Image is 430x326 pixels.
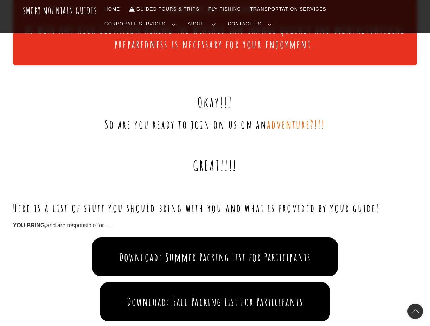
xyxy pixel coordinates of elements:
[102,17,181,31] a: Corporate Services
[13,157,417,174] h1: GREAT!!!!
[267,117,325,131] span: adventure?!!!
[21,22,409,51] h2: As with any high elevation hiking the weather can change quickly and mental\physical preparedness...
[100,282,330,321] button: Download: Fall Packing List for Participants
[206,2,244,17] a: Fly Fishing
[13,117,417,132] h2: So are you ready to join on us on an
[248,2,329,17] a: Transportation Services
[13,201,417,215] h2: Here is a list of stuff you should bring with you and what is provided by your guide!
[13,221,417,230] p: and are responsible for …
[100,294,330,309] a: Download: Fall Packing List for Participants
[126,2,202,17] a: Guided Tours & Trips
[92,237,338,276] button: Download: Summer Packing List for Participants
[92,250,338,264] a: Download: Summer Packing List for Participants
[225,17,277,31] a: Contact Us
[185,17,222,31] a: About
[13,94,417,110] h1: Okay!!!
[102,2,123,17] a: Home
[13,222,46,228] strong: YOU BRING,
[23,5,97,17] a: Smoky Mountain Guides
